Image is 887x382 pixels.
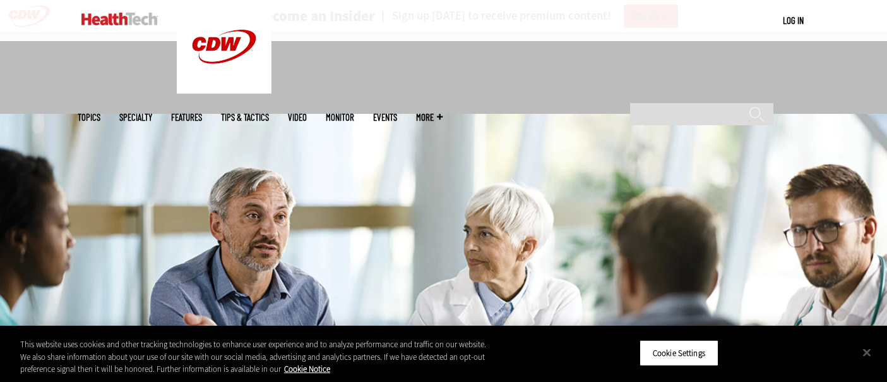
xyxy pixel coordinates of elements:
span: More [416,113,443,122]
a: Video [288,113,307,122]
a: Features [171,113,202,122]
span: Specialty [119,113,152,122]
img: Home [81,13,158,25]
span: Topics [78,113,100,122]
div: This website uses cookies and other tracking technologies to enhance user experience and to analy... [20,338,488,376]
button: Close [853,338,881,366]
a: Tips & Tactics [221,113,269,122]
a: Log in [783,15,804,26]
a: More information about your privacy [284,364,330,374]
a: CDW [177,83,271,97]
a: Events [373,113,397,122]
div: User menu [783,14,804,27]
button: Cookie Settings [640,340,718,366]
a: MonITor [326,113,354,122]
